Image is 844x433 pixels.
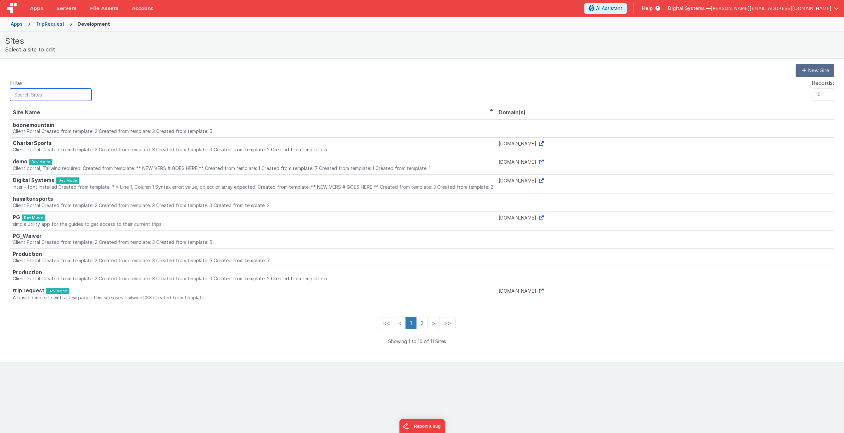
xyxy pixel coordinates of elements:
span: AI Assistant [596,5,622,12]
a: 2 [416,317,428,329]
strong: hamiltonsports [13,195,53,202]
p: Client Portal Created from template: 2 Created from template: 3 Created from template: 3 Created ... [13,146,493,153]
p: Client Portal Created from template: 2 Created from template: 3 Created from template: 5 [13,128,493,135]
strong: demo [13,158,27,165]
button: AI Assistant [584,3,627,14]
a: < [394,317,406,329]
label: Filter: [10,79,25,87]
p: [DOMAIN_NAME] [499,159,831,165]
button: New Site [796,64,834,77]
div: Select a site to edit [5,45,839,53]
input: Search Sites ... [10,89,91,101]
p: [DOMAIN_NAME] [499,214,831,221]
strong: Production [13,251,42,257]
strong: CharterSports [13,140,52,146]
p: Showing 1 to 10 of 11 Sites [10,338,824,345]
span: Site Name [13,109,40,116]
p: simple utility app for the guides to get access to their current trips [13,221,493,228]
div: Development [77,21,110,27]
span: Dev Mode [56,177,79,184]
span: File Assets [90,5,119,12]
p: [DOMAIN_NAME] [499,288,831,294]
p: Client Portal Created from template: 2 Created from template: 3 Created from template: 3 Created ... [13,275,493,282]
span: Digital Systems — [668,5,711,12]
div: Apps [11,21,23,27]
h1: Sites [5,37,839,45]
button: Digital Systems — [PERSON_NAME][EMAIL_ADDRESS][DOMAIN_NAME] [668,5,839,12]
p: Client Portal Created from template: 2 Created from template: 3 Created from template: 5 [13,239,493,246]
a: 1 [405,317,416,329]
span: Help [642,5,653,12]
p: [DOMAIN_NAME] [499,140,831,147]
span: Servers [56,5,76,12]
p: Client Portal Created from template: 2 Created from template: 3 Created from template: 3 Created ... [13,202,493,209]
a: << [379,317,394,329]
div: TripRequest [36,21,64,27]
strong: Production [13,269,42,276]
span: Dev Mode [46,288,69,294]
span: Dev Mode [29,159,52,165]
span: Apps [30,5,43,12]
strong: PG_Waiver [13,233,42,239]
iframe: Marker.io feedback button [399,419,445,433]
a: >> [440,317,456,329]
span: [PERSON_NAME][EMAIL_ADDRESS][DOMAIN_NAME] [711,5,831,12]
label: Records: [812,79,834,87]
strong: boonemountain [13,122,54,128]
p: Client portal, Tailwind required. Created from template: ** NEW VERS # GOES HERE ** Created from ... [13,165,493,172]
span: Domain(s) [499,109,526,116]
p: A basic demo site with a few pages This site uses TailwindCSS Created from template: - [13,294,493,301]
span: Dev Mode [22,214,45,221]
strong: trip request [13,287,44,294]
p: Client Portal Created from template: 2 Created from template: 3 Created from template: 5 Created ... [13,257,493,264]
p: [DOMAIN_NAME] [499,177,831,184]
p: Inter - font installed Created from template: ? * Line 1, Column 1 Syntax error: value, object or... [13,184,493,190]
strong: PG [13,214,20,221]
a: > [428,317,440,329]
strong: Digital Systems [13,177,54,183]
